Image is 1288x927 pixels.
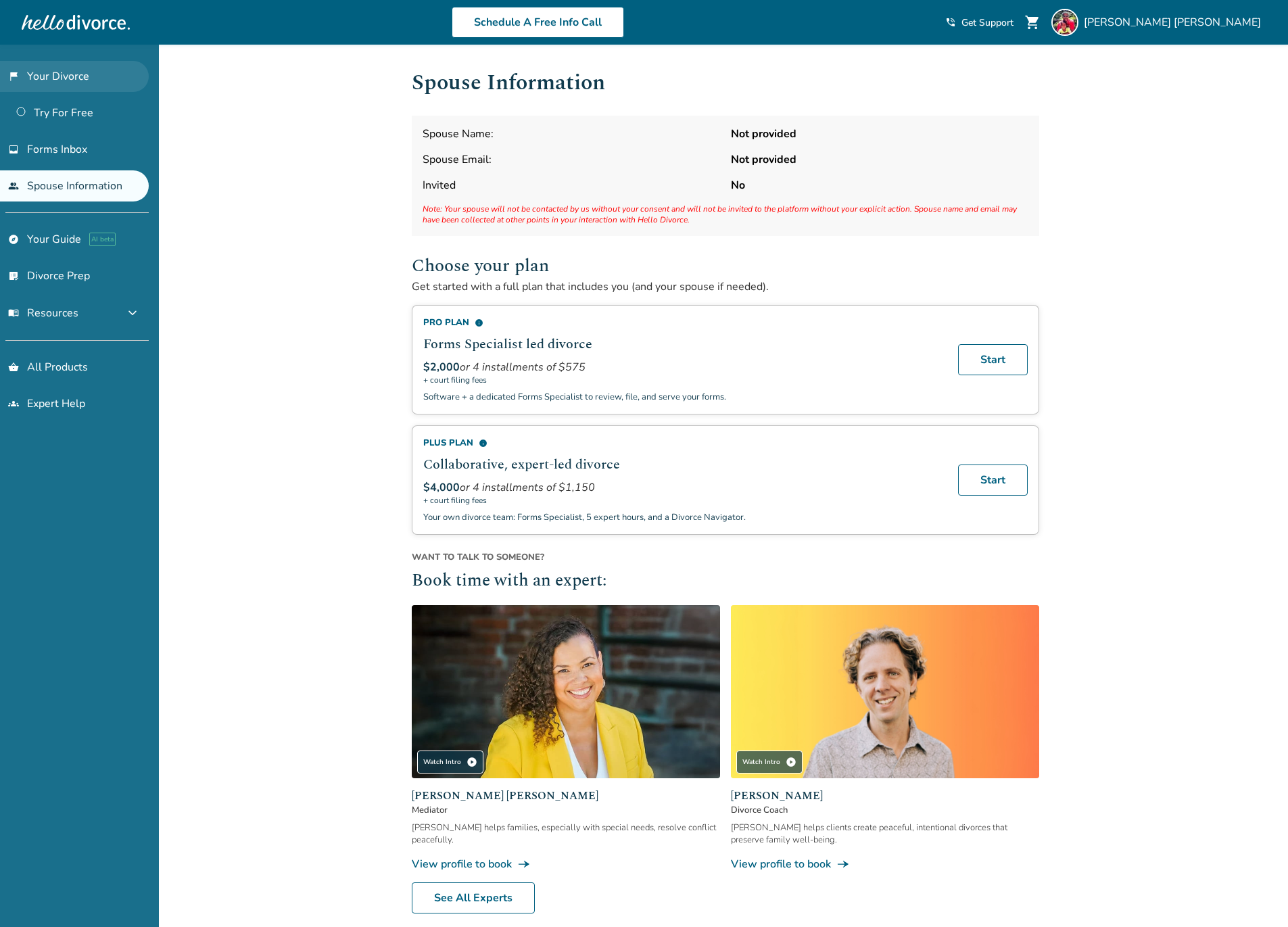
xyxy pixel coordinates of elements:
strong: Not provided [731,152,1028,167]
span: list_alt_check [8,270,19,281]
h1: Spouse Information [412,66,1039,99]
span: [PERSON_NAME] [PERSON_NAME] [412,788,720,804]
a: phone_in_talkGet Support [945,16,1013,29]
span: + court filing fees [423,375,942,385]
p: Get started with a full plan that includes you (and your spouse if needed). [412,279,1039,294]
span: expand_more [124,305,141,321]
span: Mediator [412,804,720,816]
div: Plus Plan [423,437,942,449]
span: shopping_basket [8,362,19,373]
div: [PERSON_NAME] helps clients create peaceful, intentional divorces that preserve family well-being. [731,822,1039,846]
span: inbox [8,144,19,155]
span: [PERSON_NAME] [731,788,1039,804]
div: or 4 installments of $575 [423,360,942,375]
span: Want to talk to someone? [412,551,1039,563]
span: people [8,181,19,191]
strong: Not provided [731,126,1028,141]
p: Your own divorce team: Forms Specialist, 5 expert hours, and a Divorce Navigator. [423,511,942,523]
span: AI beta [89,233,116,246]
span: Spouse Email: [423,152,720,167]
div: Watch Intro [417,751,483,774]
img: James Traub [731,605,1039,779]
div: [PERSON_NAME] helps families, especially with special needs, resolve conflict peacefully. [412,822,720,846]
div: Pro Plan [423,316,942,329]
img: Jonathan Pascoe [1051,9,1078,36]
a: Start [958,344,1028,375]
span: [PERSON_NAME] [PERSON_NAME] [1084,15,1266,30]
h2: Collaborative, expert-led divorce [423,454,942,475]
span: info [475,318,483,327]
span: explore [8,234,19,245]
a: Start [958,465,1028,496]
span: phone_in_talk [945,17,956,28]
span: play_circle [786,757,796,767]
iframe: Chat Widget [1220,862,1288,927]
span: shopping_cart [1024,14,1041,30]
a: See All Experts [412,882,535,913]
span: flag_2 [8,71,19,82]
span: line_end_arrow_notch [836,857,850,871]
span: Note: Your spouse will not be contacted by us without your consent and will not be invited to the... [423,204,1028,225]
strong: No [731,178,1028,193]
span: $4,000 [423,480,460,495]
span: line_end_arrow_notch [517,857,531,871]
span: Get Support [961,16,1013,29]
h2: Choose your plan [412,252,1039,279]
span: groups [8,398,19,409]
span: Resources [8,306,78,320]
span: + court filing fees [423,495,942,506]
span: Forms Inbox [27,142,87,157]
img: Claudia Brown Coulter [412,605,720,779]
span: $2,000 [423,360,460,375]
a: View profile to bookline_end_arrow_notch [731,857,1039,872]
h2: Book time with an expert: [412,569,1039,594]
h2: Forms Specialist led divorce [423,334,942,354]
p: Software + a dedicated Forms Specialist to review, file, and serve your forms. [423,391,942,403]
div: or 4 installments of $1,150 [423,480,942,495]
span: Divorce Coach [731,804,1039,816]
a: Schedule A Free Info Call [452,7,624,38]
span: play_circle [467,757,477,767]
span: info [479,439,487,448]
span: Spouse Name: [423,126,720,141]
span: Invited [423,178,720,193]
div: Watch Intro [736,751,803,774]
a: View profile to bookline_end_arrow_notch [412,857,720,872]
span: menu_book [8,308,19,318]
